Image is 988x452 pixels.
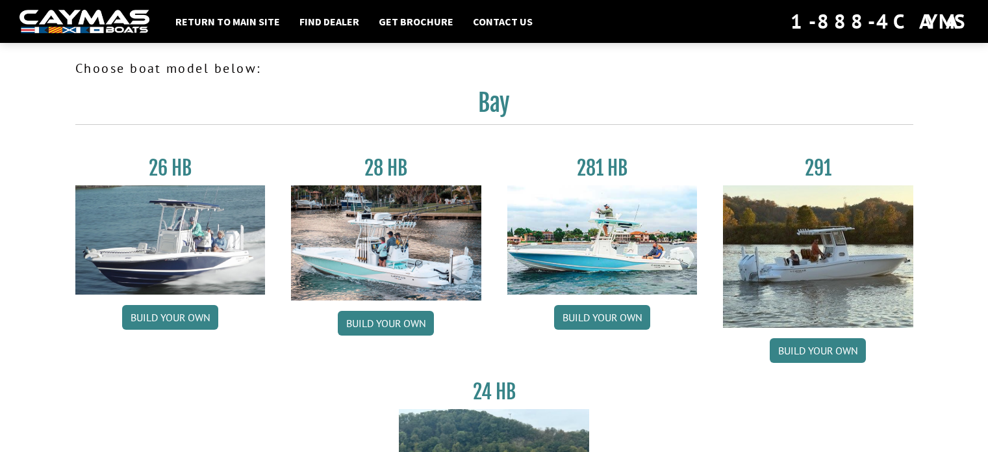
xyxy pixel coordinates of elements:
a: Return to main site [169,13,286,30]
h3: 281 HB [507,156,698,180]
a: Build your own [122,305,218,330]
div: 1-888-4CAYMAS [791,7,969,36]
a: Contact Us [466,13,539,30]
img: 291_Thumbnail.jpg [723,185,913,328]
h3: 28 HB [291,156,481,180]
h3: 24 HB [399,380,589,404]
a: Build your own [554,305,650,330]
a: Build your own [770,338,866,363]
a: Find Dealer [293,13,366,30]
a: Get Brochure [372,13,460,30]
p: Choose boat model below: [75,59,913,78]
h2: Bay [75,88,913,125]
h3: 291 [723,156,913,180]
h3: 26 HB [75,156,266,180]
img: white-logo-c9c8dbefe5ff5ceceb0f0178aa75bf4bb51f6bca0971e226c86eb53dfe498488.png [19,10,149,34]
img: 28-hb-twin.jpg [507,185,698,295]
img: 28_hb_thumbnail_for_caymas_connect.jpg [291,185,481,300]
a: Build your own [338,311,434,336]
img: 26_new_photo_resized.jpg [75,185,266,295]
